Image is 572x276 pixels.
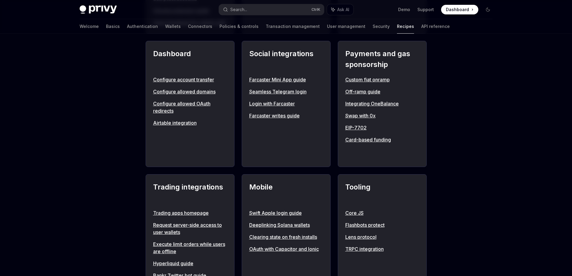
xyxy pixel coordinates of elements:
a: Clearing state on fresh installs [249,233,323,241]
a: Demo [398,7,410,13]
h2: Trading integrations [153,182,227,203]
span: Ctrl K [311,7,320,12]
a: Custom fiat onramp [345,76,419,83]
a: Core JS [345,209,419,217]
a: Integrating OneBalance [345,100,419,107]
a: Farcaster Mini App guide [249,76,323,83]
a: TRPC integration [345,245,419,253]
button: Ask AI [327,4,353,15]
a: EIP-7702 [345,124,419,131]
h2: Tooling [345,182,419,203]
a: Off-ramp guide [345,88,419,95]
a: Airtable integration [153,119,227,126]
div: Search... [230,6,247,13]
a: Seamless Telegram login [249,88,323,95]
img: dark logo [80,5,117,14]
a: Connectors [188,19,212,34]
a: Hyperliquid guide [153,260,227,267]
button: Search...CtrlK [219,4,324,15]
a: Security [373,19,390,34]
a: Flashbots protect [345,221,419,229]
a: Card-based funding [345,136,419,143]
a: Wallets [165,19,181,34]
a: Execute limit orders while users are offline [153,241,227,255]
span: Ask AI [337,7,349,13]
a: Basics [106,19,120,34]
a: Configure allowed domains [153,88,227,95]
a: Dashboard [441,5,478,14]
span: Dashboard [446,7,469,13]
a: Configure account transfer [153,76,227,83]
a: User management [327,19,365,34]
a: Support [417,7,434,13]
a: Authentication [127,19,158,34]
h2: Social integrations [249,48,323,70]
a: Login with Farcaster [249,100,323,107]
a: Welcome [80,19,99,34]
a: Swap with 0x [345,112,419,119]
a: Configure allowed OAuth redirects [153,100,227,114]
a: Farcaster writes guide [249,112,323,119]
h2: Mobile [249,182,323,203]
button: Toggle dark mode [483,5,493,14]
a: Deeplinking Solana wallets [249,221,323,229]
a: API reference [421,19,450,34]
a: Trading apps homepage [153,209,227,217]
h2: Payments and gas sponsorship [345,48,419,70]
a: Lens protocol [345,233,419,241]
a: Recipes [397,19,414,34]
h2: Dashboard [153,48,227,70]
a: OAuth with Capacitor and Ionic [249,245,323,253]
a: Swift Apple login guide [249,209,323,217]
a: Transaction management [266,19,320,34]
a: Policies & controls [219,19,259,34]
a: Request server-side access to user wallets [153,221,227,236]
